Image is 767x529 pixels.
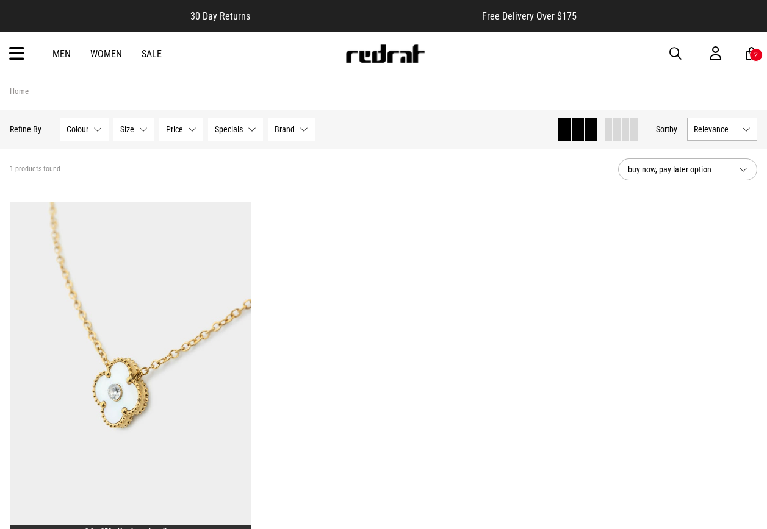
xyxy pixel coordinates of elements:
button: Size [113,118,154,141]
a: Women [90,48,122,60]
span: 30 Day Returns [190,10,250,22]
button: Price [159,118,203,141]
span: Specials [215,124,243,134]
span: 1 products found [10,165,60,174]
button: Sortby [656,122,677,137]
span: Price [166,124,183,134]
a: 2 [746,48,757,60]
button: Colour [60,118,109,141]
span: Brand [275,124,295,134]
span: Size [120,124,134,134]
button: Brand [268,118,315,141]
span: buy now, pay later option [628,162,729,177]
a: Men [52,48,71,60]
iframe: Customer reviews powered by Trustpilot [275,10,458,22]
span: by [669,124,677,134]
span: Relevance [694,124,737,134]
img: Redrat logo [345,44,425,63]
span: Colour [67,124,88,134]
span: Free Delivery Over $175 [482,10,577,22]
a: Home [10,87,29,96]
button: buy now, pay later option [618,158,757,180]
button: Specials [208,118,263,141]
div: 2 [754,51,758,59]
a: Sale [142,48,162,60]
button: Relevance [687,118,757,141]
p: Refine By [10,124,41,134]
